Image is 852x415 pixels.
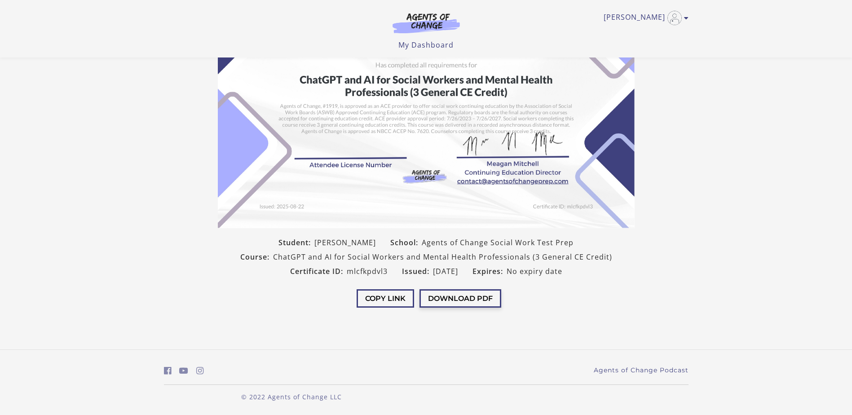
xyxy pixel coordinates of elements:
[164,364,172,377] a: https://www.facebook.com/groups/aswbtestprep (Open in a new window)
[179,364,188,377] a: https://www.youtube.com/c/AgentsofChangeTestPrepbyMeaganMitchell (Open in a new window)
[164,366,172,375] i: https://www.facebook.com/groups/aswbtestprep (Open in a new window)
[196,364,204,377] a: https://www.instagram.com/agentsofchangeprep/ (Open in a new window)
[594,366,689,375] a: Agents of Change Podcast
[402,266,433,277] span: Issued:
[390,237,422,248] span: School:
[273,252,612,262] span: ChatGPT and AI for Social Workers and Mental Health Professionals (3 General CE Credit)
[278,237,314,248] span: Student:
[347,266,388,277] span: mlcfkpdvl3
[433,266,458,277] span: [DATE]
[419,289,501,308] button: Download PDF
[290,266,347,277] span: Certificate ID:
[357,289,414,308] button: Copy Link
[472,266,507,277] span: Expires:
[604,11,684,25] a: Toggle menu
[507,266,562,277] span: No expiry date
[383,13,469,33] img: Agents of Change Logo
[422,237,574,248] span: Agents of Change Social Work Test Prep
[164,392,419,402] p: © 2022 Agents of Change LLC
[196,366,204,375] i: https://www.instagram.com/agentsofchangeprep/ (Open in a new window)
[179,366,188,375] i: https://www.youtube.com/c/AgentsofChangeTestPrepbyMeaganMitchell (Open in a new window)
[398,40,454,50] a: My Dashboard
[240,252,273,262] span: Course:
[314,237,376,248] span: [PERSON_NAME]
